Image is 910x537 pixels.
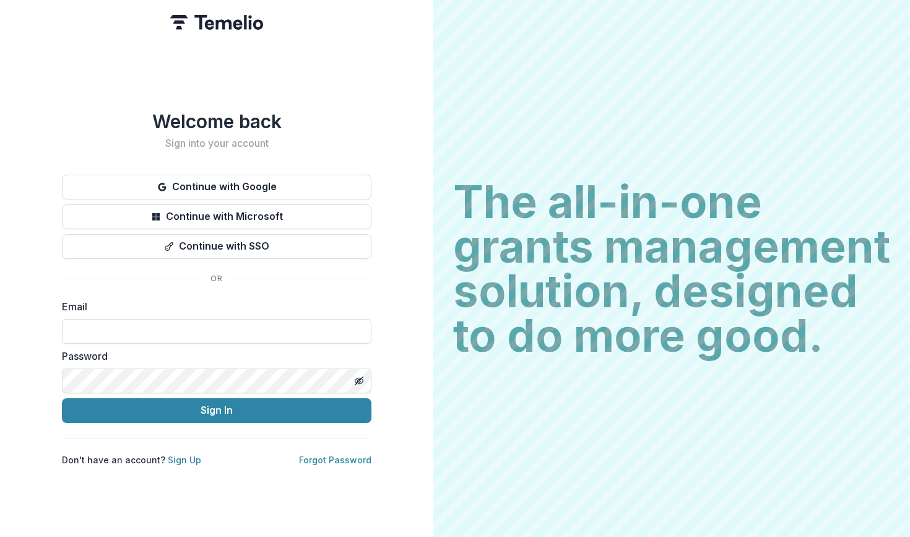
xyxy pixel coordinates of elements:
label: Email [62,299,364,314]
a: Sign Up [168,455,201,465]
button: Toggle password visibility [349,371,369,391]
img: Temelio [170,15,263,30]
button: Continue with SSO [62,234,371,259]
button: Continue with Google [62,175,371,199]
h2: Sign into your account [62,138,371,149]
h1: Welcome back [62,110,371,133]
a: Forgot Password [299,455,371,465]
button: Continue with Microsoft [62,204,371,229]
button: Sign In [62,398,371,423]
label: Password [62,349,364,364]
p: Don't have an account? [62,453,201,466]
